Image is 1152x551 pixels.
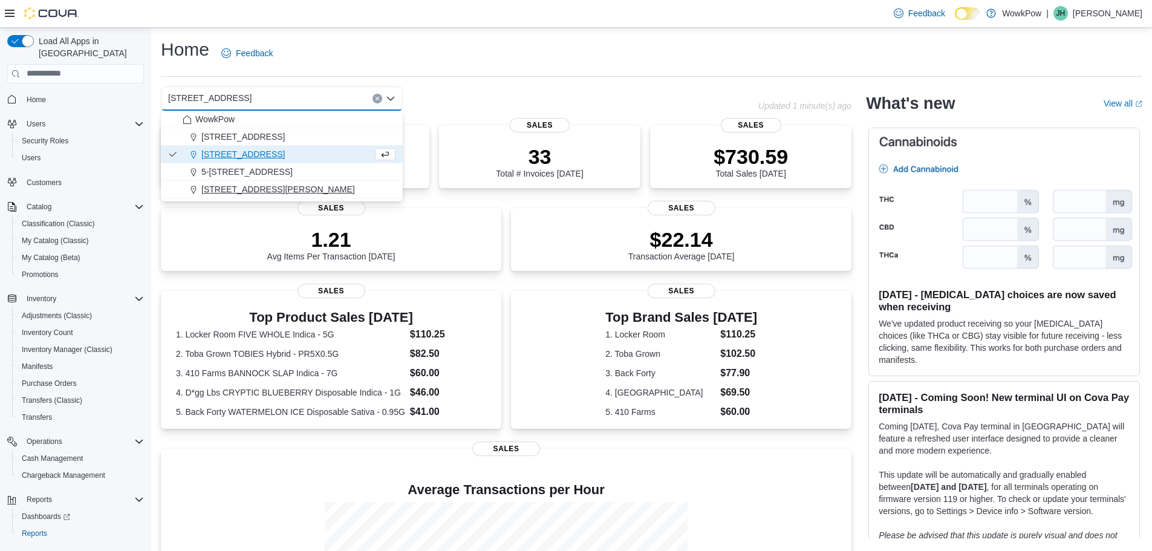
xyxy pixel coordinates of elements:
div: Transaction Average [DATE] [628,227,735,261]
span: Feedback [236,47,273,59]
span: Dashboards [22,512,70,521]
h2: What's new [866,94,955,113]
button: Inventory Manager (Classic) [12,341,149,358]
span: My Catalog (Classic) [17,233,144,248]
strong: [DATE] and [DATE] [911,482,986,492]
p: This update will be automatically and gradually enabled between , for all terminals operating on ... [879,469,1130,517]
span: JH [1056,6,1066,21]
span: Inventory Manager (Classic) [22,345,112,354]
span: Sales [648,201,715,215]
span: Chargeback Management [22,471,105,480]
span: Sales [298,201,365,215]
h3: Top Brand Sales [DATE] [605,310,757,325]
button: Reports [2,491,149,508]
p: $730.59 [714,145,788,169]
span: Security Roles [17,134,144,148]
dd: $60.00 [720,405,757,419]
button: Security Roles [12,132,149,149]
p: [PERSON_NAME] [1073,6,1142,21]
span: Classification (Classic) [17,217,144,231]
span: [STREET_ADDRESS][PERSON_NAME] [201,183,355,195]
a: Transfers (Classic) [17,393,87,408]
button: Close list of options [386,94,395,103]
input: Dark Mode [955,7,980,20]
button: 5-[STREET_ADDRESS] [161,163,403,181]
a: Dashboards [12,508,149,525]
span: Adjustments (Classic) [17,308,144,323]
span: Purchase Orders [22,379,77,388]
span: Users [22,117,144,131]
button: Inventory Count [12,324,149,341]
dt: 2. Toba Grown [605,348,715,360]
span: Cash Management [17,451,144,466]
span: Inventory Count [17,325,144,340]
span: Catalog [27,202,51,212]
span: [STREET_ADDRESS] [201,131,285,143]
a: Feedback [889,1,950,25]
a: Adjustments (Classic) [17,308,97,323]
a: Dashboards [17,509,75,524]
dd: $41.00 [410,405,486,419]
a: Promotions [17,267,63,282]
span: Home [27,95,46,105]
a: Feedback [216,41,278,65]
span: My Catalog (Classic) [22,236,89,246]
div: Jenny Hart [1053,6,1068,21]
p: WowkPow [1002,6,1041,21]
div: Total # Invoices [DATE] [496,145,583,178]
p: 33 [496,145,583,169]
a: Reports [17,526,52,541]
span: Chargeback Management [17,468,144,483]
button: Inventory [2,290,149,307]
h4: Average Transactions per Hour [171,483,842,497]
dd: $102.50 [720,347,757,361]
span: Manifests [22,362,53,371]
span: Sales [721,118,781,132]
span: Operations [22,434,144,449]
p: | [1046,6,1049,21]
span: Transfers (Classic) [17,393,144,408]
span: Inventory [22,292,144,306]
button: Home [2,91,149,108]
span: Sales [298,284,365,298]
span: Catalog [22,200,144,214]
p: Updated 1 minute(s) ago [758,101,851,111]
button: My Catalog (Beta) [12,249,149,266]
div: Choose from the following options [161,111,403,198]
div: Avg Items Per Transaction [DATE] [267,227,395,261]
button: Clear input [373,94,382,103]
button: My Catalog (Classic) [12,232,149,249]
span: Adjustments (Classic) [22,311,92,321]
h3: [DATE] - [MEDICAL_DATA] choices are now saved when receiving [879,289,1130,313]
button: Operations [22,434,67,449]
dd: $69.50 [720,385,757,400]
button: Transfers (Classic) [12,392,149,409]
span: Reports [22,492,144,507]
button: Promotions [12,266,149,283]
dt: 3. 410 Farms BANNOCK SLAP Indica - 7G [176,367,405,379]
a: My Catalog (Classic) [17,233,94,248]
span: [STREET_ADDRESS] [168,91,252,105]
dt: 2. Toba Grown TOBIES Hybrid - PR5X0.5G [176,348,405,360]
span: Customers [27,178,62,187]
span: Promotions [17,267,144,282]
a: Inventory Count [17,325,78,340]
a: Transfers [17,410,57,425]
span: My Catalog (Beta) [22,253,80,262]
button: [STREET_ADDRESS] [161,146,403,163]
span: Reports [17,526,144,541]
p: 1.21 [267,227,395,252]
button: Users [22,117,50,131]
span: Sales [472,442,540,456]
button: Cash Management [12,450,149,467]
div: Total Sales [DATE] [714,145,788,178]
a: Inventory Manager (Classic) [17,342,117,357]
a: Home [22,93,51,107]
span: Dashboards [17,509,144,524]
span: Sales [648,284,715,298]
button: Transfers [12,409,149,426]
dd: $60.00 [410,366,486,380]
dd: $77.90 [720,366,757,380]
dt: 3. Back Forty [605,367,715,379]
